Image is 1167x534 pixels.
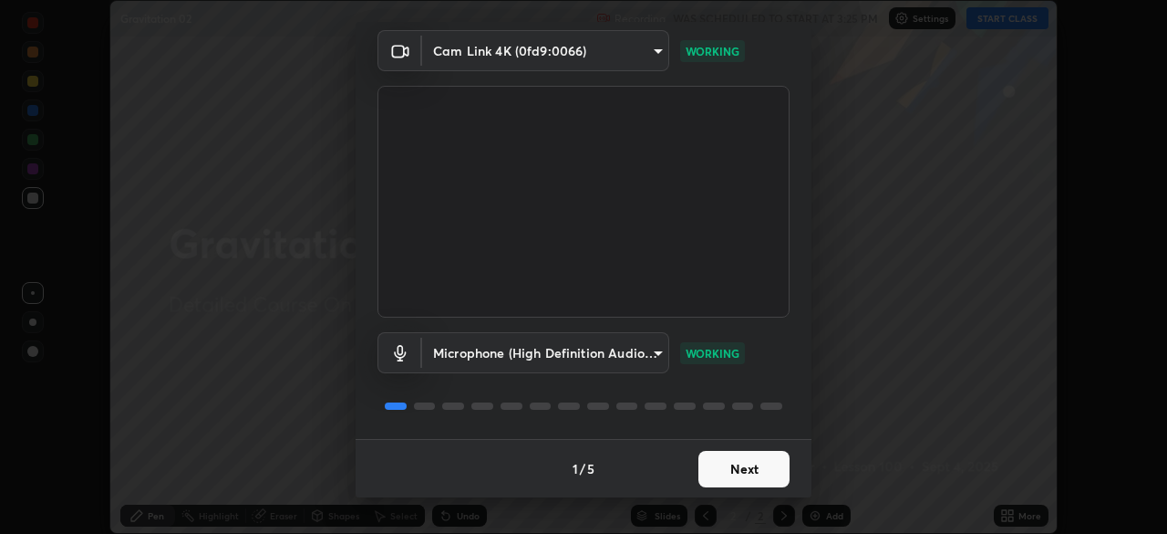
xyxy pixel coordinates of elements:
h4: 5 [587,459,594,478]
button: Next [698,451,790,487]
div: Cam Link 4K (0fd9:0066) [422,30,669,71]
p: WORKING [686,345,739,361]
div: Cam Link 4K (0fd9:0066) [422,332,669,373]
p: WORKING [686,43,739,59]
h4: / [580,459,585,478]
h4: 1 [573,459,578,478]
